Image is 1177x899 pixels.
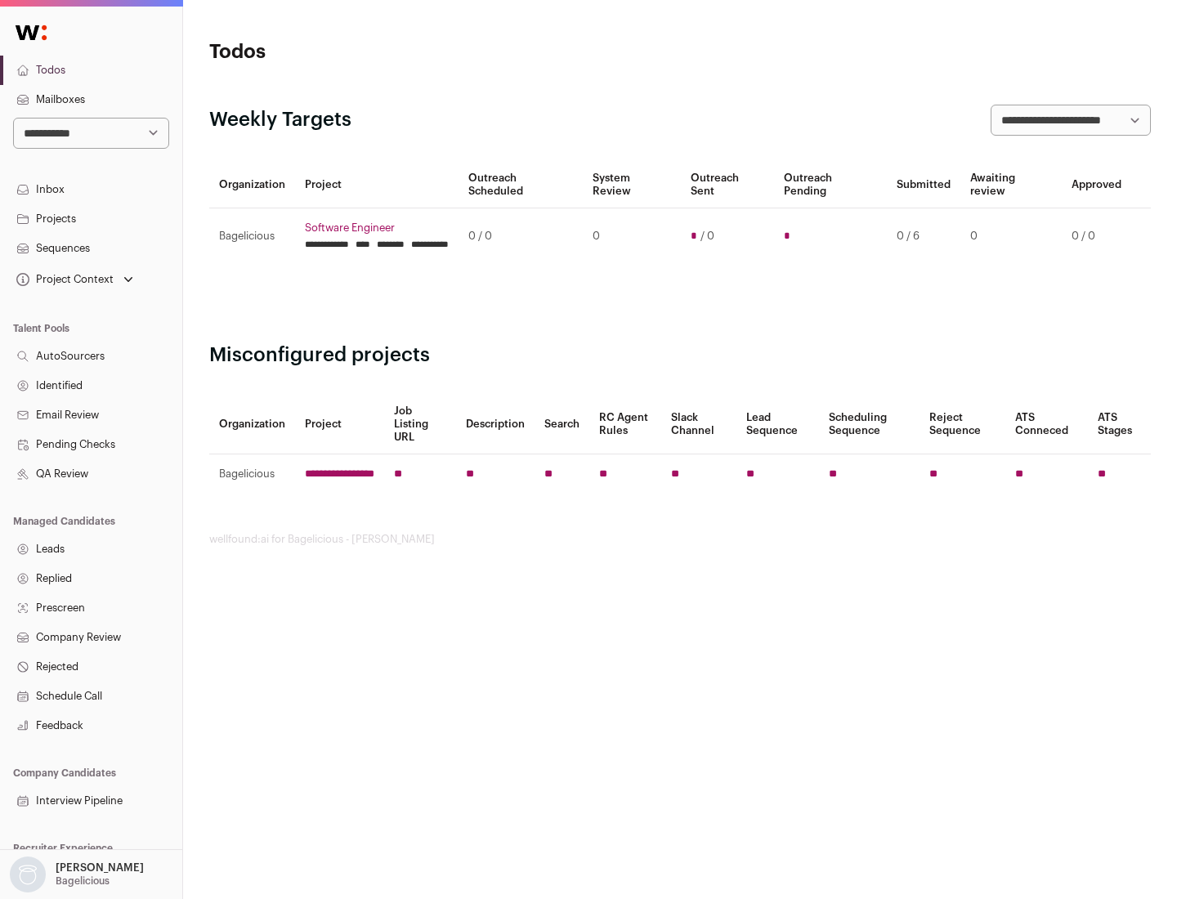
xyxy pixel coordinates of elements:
td: 0 [960,208,1062,265]
th: Job Listing URL [384,395,456,454]
td: 0 [583,208,680,265]
th: Approved [1062,162,1131,208]
h2: Misconfigured projects [209,342,1151,369]
td: Bagelicious [209,454,295,494]
th: Awaiting review [960,162,1062,208]
th: Search [535,395,589,454]
span: / 0 [700,230,714,243]
button: Open dropdown [7,857,147,892]
th: Organization [209,395,295,454]
h2: Weekly Targets [209,107,351,133]
th: Lead Sequence [736,395,819,454]
th: Submitted [887,162,960,208]
button: Open dropdown [13,268,136,291]
img: nopic.png [10,857,46,892]
td: 0 / 6 [887,208,960,265]
th: Project [295,162,459,208]
img: Wellfound [7,16,56,49]
th: Description [456,395,535,454]
h1: Todos [209,39,523,65]
a: Software Engineer [305,221,449,235]
th: Project [295,395,384,454]
footer: wellfound:ai for Bagelicious - [PERSON_NAME] [209,533,1151,546]
th: ATS Conneced [1005,395,1087,454]
td: Bagelicious [209,208,295,265]
th: Outreach Pending [774,162,886,208]
th: Outreach Sent [681,162,775,208]
p: [PERSON_NAME] [56,861,144,874]
th: RC Agent Rules [589,395,660,454]
div: Project Context [13,273,114,286]
th: Slack Channel [661,395,736,454]
th: ATS Stages [1088,395,1151,454]
th: Organization [209,162,295,208]
p: Bagelicious [56,874,110,888]
th: System Review [583,162,680,208]
td: 0 / 0 [1062,208,1131,265]
th: Reject Sequence [920,395,1006,454]
th: Outreach Scheduled [459,162,583,208]
td: 0 / 0 [459,208,583,265]
th: Scheduling Sequence [819,395,920,454]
